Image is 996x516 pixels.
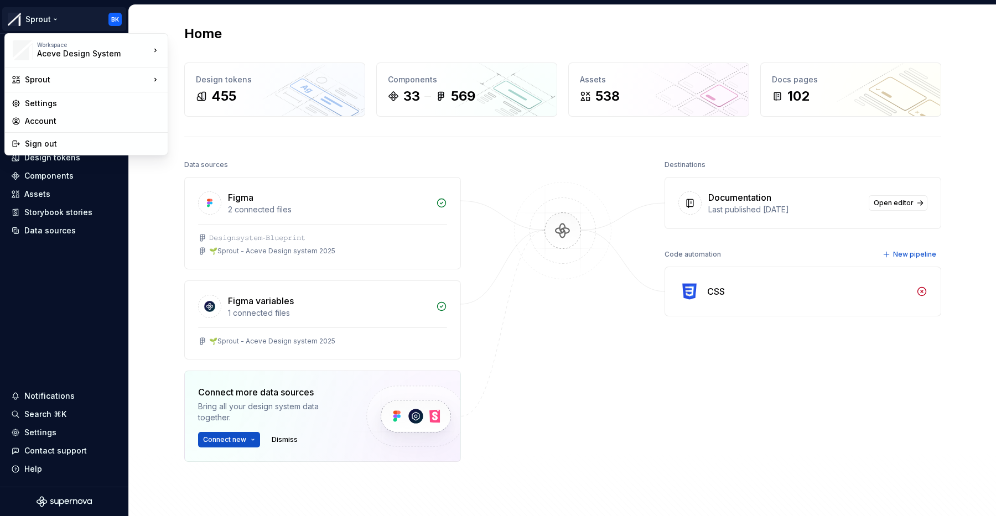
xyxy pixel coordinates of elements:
div: Sprout [25,74,150,85]
div: Settings [25,98,161,109]
div: Account [25,116,161,127]
div: Workspace [37,41,150,48]
img: b6c2a6ff-03c2-4811-897b-2ef07e5e0e51.png [13,40,33,60]
div: Aceve Design System [37,48,131,59]
div: Sign out [25,138,161,149]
